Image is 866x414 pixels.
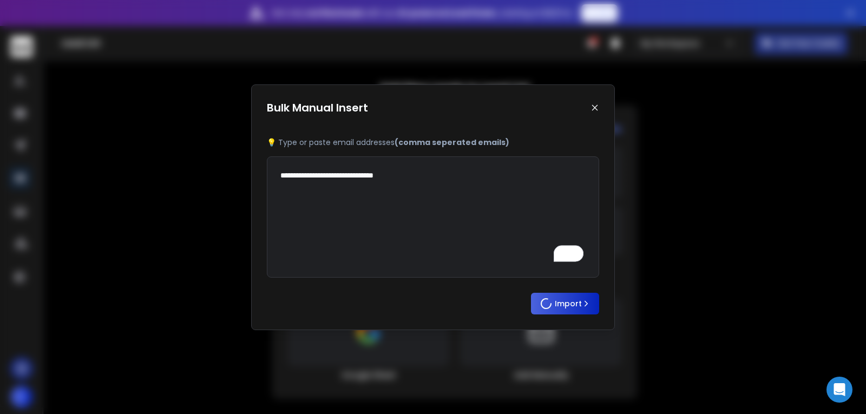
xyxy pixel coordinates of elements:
textarea: To enrich screen reader interactions, please activate Accessibility in Grammarly extension settings [267,156,599,278]
b: (comma seperated emails) [395,137,509,148]
div: Open Intercom Messenger [826,377,852,403]
button: Import [531,293,599,314]
p: 💡 Type or paste email addresses [267,137,599,148]
h1: Bulk Manual Insert [267,100,368,115]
